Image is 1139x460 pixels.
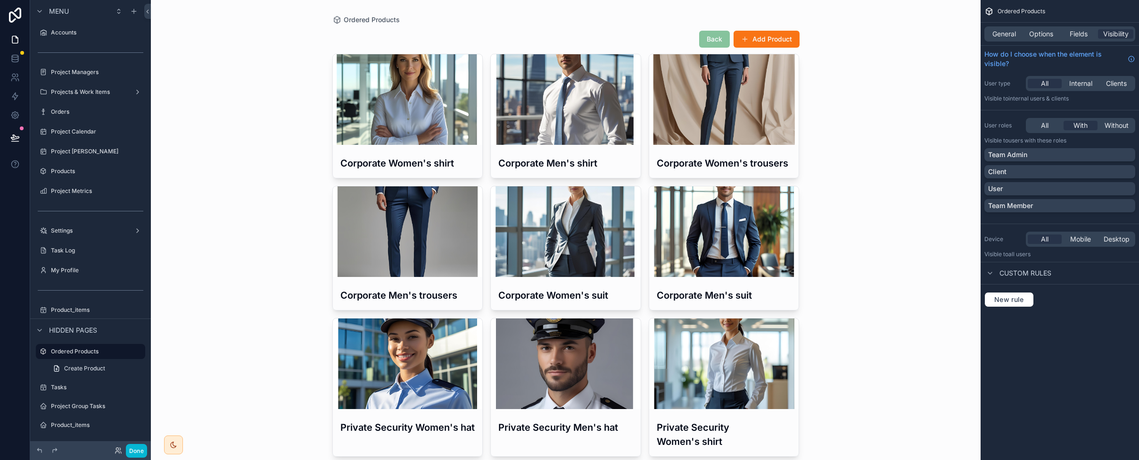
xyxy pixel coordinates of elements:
span: Users with these roles [1008,137,1066,144]
span: Hidden pages [49,326,97,335]
label: My Profile [51,267,143,274]
label: Product_items [51,421,143,429]
span: Menu [49,7,69,16]
label: User roles [984,122,1022,129]
a: Product_items [36,418,145,433]
a: Project Metrics [36,184,145,199]
span: Visibility [1103,29,1129,39]
label: Task Log [51,247,143,254]
span: Desktop [1104,234,1130,244]
a: Project Calendar [36,124,145,139]
a: Projects & Work Items [36,84,145,100]
span: Internal [1069,79,1092,88]
p: Team Member [988,201,1033,210]
span: General [992,29,1016,39]
span: New rule [990,295,1028,304]
label: Project Group Tasks [51,402,143,410]
span: Ordered Products [998,8,1045,15]
span: all users [1008,251,1031,258]
span: All [1041,121,1048,130]
p: User [988,184,1003,193]
a: Products [36,164,145,179]
span: Options [1029,29,1053,39]
label: Project Metrics [51,187,143,195]
span: Internal users & clients [1008,95,1069,102]
span: Fields [1070,29,1088,39]
span: All [1041,79,1048,88]
span: Without [1105,121,1129,130]
button: Done [126,444,147,458]
a: How do I choose when the element is visible? [984,50,1135,68]
label: Projects & Work Items [51,88,130,96]
label: Products [51,167,143,175]
span: With [1073,121,1088,130]
p: Visible to [984,137,1135,144]
a: Project [PERSON_NAME] [36,144,145,159]
label: Project Calendar [51,128,143,135]
a: Orders [36,104,145,119]
span: All [1041,234,1048,244]
p: Client [988,167,1007,176]
span: Mobile [1070,234,1091,244]
label: Settings [51,227,130,234]
label: Orders [51,108,143,116]
a: Project Managers [36,65,145,80]
a: Task Log [36,243,145,258]
label: Ordered Products [51,348,140,355]
a: My Profile [36,263,145,278]
p: Visible to [984,251,1135,258]
span: Clients [1106,79,1127,88]
p: Visible to [984,95,1135,102]
label: Product_items [51,306,143,314]
span: How do I choose when the element is visible? [984,50,1124,68]
label: Project Managers [51,68,143,76]
label: Device [984,235,1022,243]
a: Tasks [36,380,145,395]
a: Create Product [47,361,145,376]
span: Create Product [64,365,105,372]
span: Custom rules [999,268,1051,278]
button: New rule [984,292,1034,307]
label: User type [984,80,1022,87]
label: Accounts [51,29,143,36]
a: Accounts [36,25,145,40]
label: Tasks [51,384,143,391]
label: Project [PERSON_NAME] [51,148,143,155]
p: Team Admin [988,150,1027,159]
a: Product_items [36,302,145,318]
a: Project Group Tasks [36,399,145,414]
a: Ordered Products [36,344,145,359]
a: Settings [36,223,145,238]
